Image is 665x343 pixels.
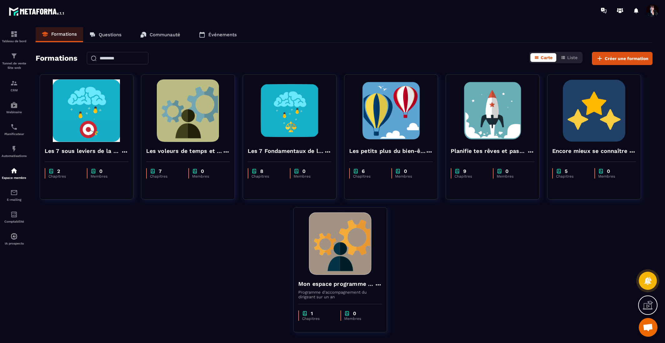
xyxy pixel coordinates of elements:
img: chapter [556,168,562,174]
p: Chapitres [48,174,81,179]
img: chapter [497,168,502,174]
img: logo [9,6,65,17]
img: email [10,189,18,196]
p: Membres [294,174,325,179]
img: accountant [10,211,18,218]
p: Tunnel de vente Site web [2,61,27,70]
p: 9 [463,168,466,174]
a: formation-backgroundPlanifie tes rêves et passe à l'actionchapter9Chapitreschapter0Membres [446,74,547,207]
p: Automatisations [2,154,27,158]
button: Créer une formation [592,52,653,65]
img: formation-background [248,79,331,142]
a: accountantaccountantComptabilité [2,206,27,228]
a: Formations [36,27,83,42]
p: Planificateur [2,132,27,136]
p: 0 [607,168,610,174]
p: Chapitres [251,174,284,179]
img: automations [10,167,18,174]
img: scheduler [10,123,18,131]
h4: Les 7 Fondamentaux de la Stabilité Émotionnelle [248,147,324,155]
p: Membres [497,174,528,179]
h4: Encore mieux se connaître [552,147,628,155]
p: 7 [159,168,161,174]
p: 0 [302,168,305,174]
h4: Les voleurs de temps et d'attention [146,147,222,155]
p: Comptabilité [2,220,27,223]
img: chapter [302,310,308,316]
p: Formations [51,31,77,37]
img: automations [10,101,18,109]
img: formation-background [45,79,128,142]
p: 2 [57,168,60,174]
img: chapter [294,168,299,174]
a: automationsautomationsAutomatisations [2,140,27,162]
img: chapter [48,168,54,174]
p: Chapitres [353,174,385,179]
a: Communauté [134,27,186,42]
img: chapter [150,168,156,174]
img: chapter [192,168,198,174]
p: Chapitres [302,316,334,321]
span: Créer une formation [605,55,648,62]
p: Membres [395,174,427,179]
a: formation-backgroundLes 7 sous leviers de la performancechapter2Chapitreschapter0Membres [40,74,141,207]
p: Chapitres [556,174,588,179]
img: chapter [251,168,257,174]
a: Événements [193,27,243,42]
button: Liste [557,53,581,62]
a: automationsautomationsWebinaire [2,97,27,119]
a: formationformationTunnel de vente Site web [2,48,27,75]
img: chapter [454,168,460,174]
p: 6 [362,168,365,174]
p: Membres [344,316,376,321]
span: Liste [567,55,578,60]
img: formation [10,52,18,60]
p: 0 [99,168,102,174]
a: formation-backgroundLes petits plus du bien-êtrechapter6Chapitreschapter0Membres [344,74,446,207]
a: formationformationCRM [2,75,27,97]
a: schedulerschedulerPlanificateur [2,119,27,140]
a: Ouvrir le chat [639,318,658,337]
img: automations [10,145,18,153]
img: chapter [353,168,359,174]
img: automations [10,233,18,240]
p: 0 [353,310,356,316]
h4: Les 7 sous leviers de la performance [45,147,121,155]
p: IA prospects [2,242,27,245]
p: 5 [565,168,568,174]
img: formation-background [552,79,636,142]
p: Espace membre [2,176,27,179]
a: emailemailE-mailing [2,184,27,206]
p: 0 [505,168,509,174]
a: formation-backgroundEncore mieux se connaîtrechapter5Chapitreschapter0Membres [547,74,649,207]
p: E-mailing [2,198,27,201]
button: Carte [530,53,556,62]
p: 1 [311,310,313,316]
p: Webinaire [2,110,27,114]
p: Tableau de bord [2,39,27,43]
p: Chapitres [150,174,182,179]
p: Membres [598,174,630,179]
a: Questions [83,27,128,42]
p: Questions [99,32,122,38]
img: formation-background [146,79,230,142]
p: 0 [201,168,204,174]
p: CRM [2,88,27,92]
img: formation-background [298,212,382,275]
p: 0 [404,168,407,174]
p: 8 [260,168,263,174]
a: automationsautomationsEspace membre [2,162,27,184]
img: formation-background [451,79,534,142]
a: formation-backgroundLes 7 Fondamentaux de la Stabilité Émotionnellechapter8Chapitreschapter0Membres [243,74,344,207]
a: formation-backgroundMon espace programme de coaching du dirigeantProgramme d'accompagnement du di... [293,207,395,340]
h2: Formations [36,52,77,65]
p: Programme d'accompagnement du dirigeant sur un an [298,290,382,299]
img: chapter [344,310,350,316]
h4: Les petits plus du bien-être [349,147,425,155]
h4: Mon espace programme de coaching du dirigeant [298,280,375,288]
p: Membres [192,174,224,179]
span: Carte [541,55,553,60]
p: Chapitres [454,174,487,179]
img: formation [10,79,18,87]
p: Membres [91,174,122,179]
